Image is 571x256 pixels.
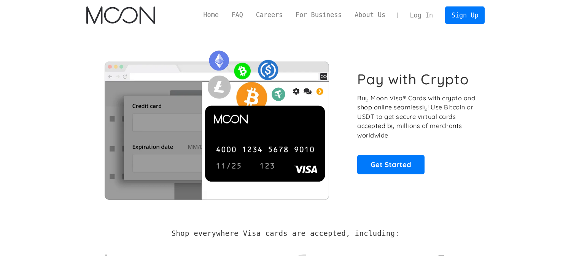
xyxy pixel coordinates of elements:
[357,93,476,140] p: Buy Moon Visa® Cards with crypto and shop online seamlessly! Use Bitcoin or USDT to get secure vi...
[289,10,348,20] a: For Business
[197,10,225,20] a: Home
[348,10,392,20] a: About Us
[86,45,347,199] img: Moon Cards let you spend your crypto anywhere Visa is accepted.
[86,6,155,24] a: home
[357,71,469,88] h1: Pay with Crypto
[225,10,250,20] a: FAQ
[445,6,485,24] a: Sign Up
[357,155,425,174] a: Get Started
[86,6,155,24] img: Moon Logo
[250,10,289,20] a: Careers
[172,229,399,238] h2: Shop everywhere Visa cards are accepted, including:
[404,7,439,24] a: Log In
